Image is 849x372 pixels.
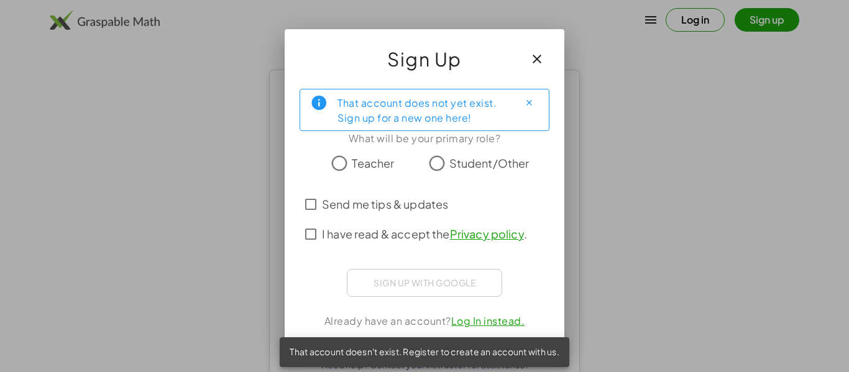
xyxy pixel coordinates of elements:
[337,94,509,125] div: That account does not yet exist. Sign up for a new one here!
[449,155,530,171] span: Student/Other
[300,314,549,329] div: Already have an account?
[387,44,462,74] span: Sign Up
[300,131,549,146] div: What will be your primary role?
[322,196,448,212] span: Send me tips & updates
[280,337,569,367] div: That account doesn't exist. Register to create an account with us.
[450,227,524,241] a: Privacy policy
[352,155,394,171] span: Teacher
[322,225,527,242] span: I have read & accept the .
[519,93,539,113] button: Close
[451,314,525,327] a: Log In instead.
